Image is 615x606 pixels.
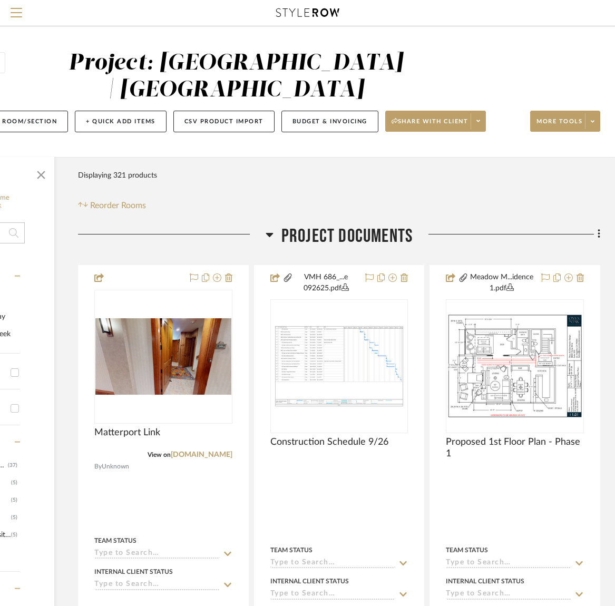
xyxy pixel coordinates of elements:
[31,162,52,183] button: Close
[78,199,146,212] button: Reorder Rooms
[95,318,231,395] img: Matterport Link
[148,452,171,458] span: View on
[270,545,313,555] div: Team Status
[281,111,378,132] button: Budget & Invoicing
[11,492,17,509] div: (5)
[78,165,157,186] div: Displaying 321 products
[446,436,584,460] span: Proposed 1st Floor Plan - Phase 1
[446,590,571,600] input: Type to Search…
[385,111,486,132] button: Share with client
[447,314,583,418] img: Proposed 1st Floor Plan - Phase 1
[94,536,136,545] div: Team Status
[468,272,535,294] button: Meadow M...idence 1.pdf
[102,462,129,472] span: Unknown
[270,590,396,600] input: Type to Search…
[94,549,220,559] input: Type to Search…
[11,526,17,543] div: (5)
[171,451,232,458] a: [DOMAIN_NAME]
[8,457,17,474] div: (37)
[173,111,275,132] button: CSV Product Import
[293,272,359,294] button: VMH 686_...e 092625.pdf
[75,111,167,132] button: + Quick Add Items
[446,576,524,586] div: Internal Client Status
[94,580,220,590] input: Type to Search…
[446,559,571,569] input: Type to Search…
[90,199,146,212] span: Reorder Rooms
[94,427,160,438] span: Matterport Link
[446,545,488,555] div: Team Status
[270,559,396,569] input: Type to Search…
[281,225,413,248] span: Project Documents
[271,322,407,410] img: Construction Schedule 9/26
[11,509,17,526] div: (5)
[11,474,17,491] div: (5)
[94,462,102,472] span: By
[530,111,600,132] button: More tools
[392,118,468,133] span: Share with client
[94,567,173,576] div: Internal Client Status
[270,576,349,586] div: Internal Client Status
[69,52,403,101] div: Project: [GEOGRAPHIC_DATA] | [GEOGRAPHIC_DATA]
[270,436,388,448] span: Construction Schedule 9/26
[536,118,582,133] span: More tools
